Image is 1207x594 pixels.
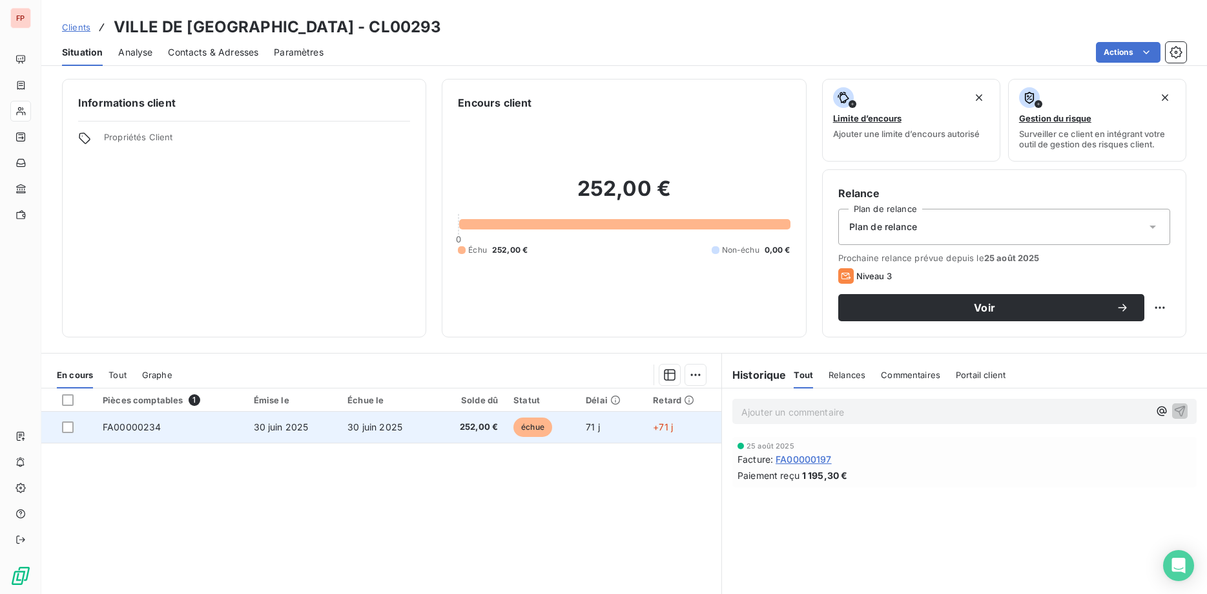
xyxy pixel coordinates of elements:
[57,370,93,380] span: En cours
[838,186,1170,201] h6: Relance
[114,16,441,39] h3: VILLE DE [GEOGRAPHIC_DATA] - CL00293
[838,253,1170,263] span: Prochaine relance prévue depuis le
[347,395,426,405] div: Échue le
[722,244,759,256] span: Non-échu
[168,46,258,59] span: Contacts & Adresses
[142,370,172,380] span: Graphe
[10,566,31,586] img: Logo LeanPay
[62,21,90,34] a: Clients
[738,452,773,466] span: Facture :
[274,46,324,59] span: Paramètres
[108,370,127,380] span: Tout
[442,421,498,434] span: 252,00 €
[254,421,309,432] span: 30 juin 2025
[1019,129,1175,149] span: Surveiller ce client en intégrant votre outil de gestion des risques client.
[653,421,673,432] span: +71 j
[722,367,787,383] h6: Historique
[513,418,552,437] span: échue
[747,442,794,450] span: 25 août 2025
[738,469,800,482] span: Paiement reçu
[458,95,531,111] h6: Encours client
[829,370,865,380] span: Relances
[653,395,714,405] div: Retard
[1163,550,1194,581] div: Open Intercom Messenger
[189,394,200,406] span: 1
[1008,79,1186,162] button: Gestion du risqueSurveiller ce client en intégrant votre outil de gestion des risques client.
[254,395,333,405] div: Émise le
[442,395,498,405] div: Solde dû
[456,234,461,244] span: 0
[62,46,103,59] span: Situation
[765,244,790,256] span: 0,00 €
[849,220,917,233] span: Plan de relance
[586,395,637,405] div: Délai
[833,129,980,139] span: Ajouter une limite d’encours autorisé
[513,395,570,405] div: Statut
[78,95,410,111] h6: Informations client
[802,469,848,482] span: 1 195,30 €
[856,271,892,281] span: Niveau 3
[854,302,1116,313] span: Voir
[103,394,238,406] div: Pièces comptables
[10,8,31,28] div: FP
[956,370,1006,380] span: Portail client
[984,253,1040,263] span: 25 août 2025
[833,113,902,123] span: Limite d’encours
[458,176,790,215] h2: 252,00 €
[1096,42,1161,63] button: Actions
[468,244,487,256] span: Échu
[586,421,600,432] span: 71 j
[794,370,813,380] span: Tout
[104,132,410,150] span: Propriétés Client
[838,294,1144,321] button: Voir
[776,452,832,466] span: FA00000197
[492,244,528,256] span: 252,00 €
[347,421,402,432] span: 30 juin 2025
[881,370,940,380] span: Commentaires
[62,22,90,32] span: Clients
[822,79,1000,162] button: Limite d’encoursAjouter une limite d’encours autorisé
[118,46,152,59] span: Analyse
[1019,113,1091,123] span: Gestion du risque
[103,421,161,432] span: FA00000234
